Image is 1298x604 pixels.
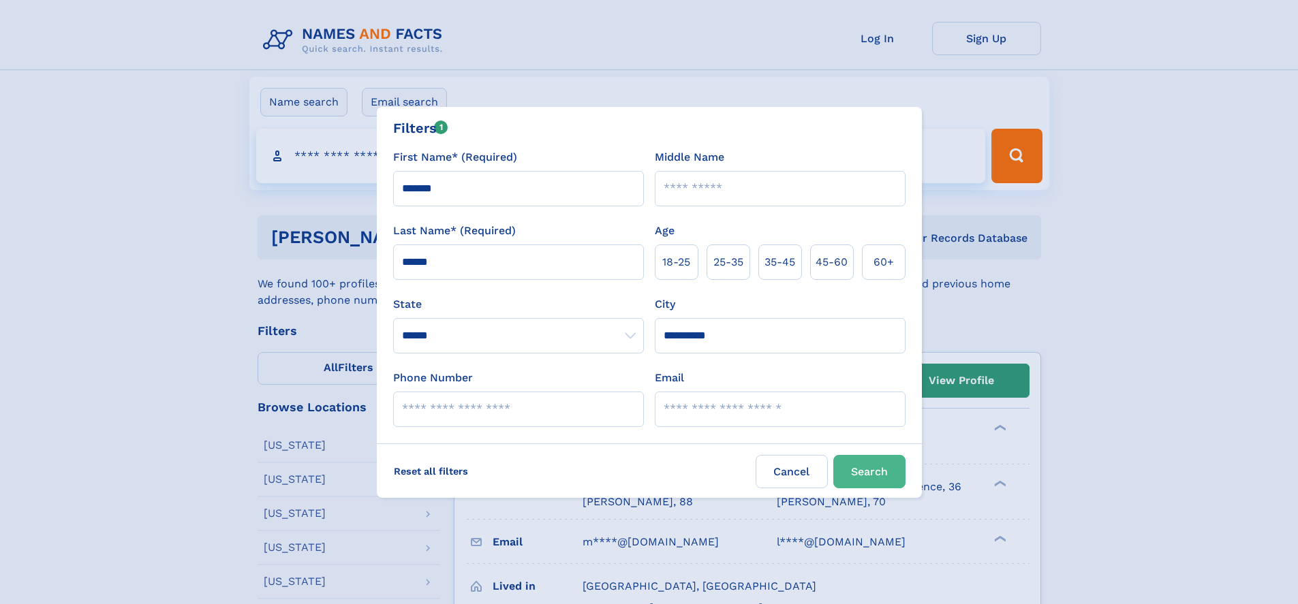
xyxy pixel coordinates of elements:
[393,223,516,239] label: Last Name* (Required)
[713,254,743,270] span: 25‑35
[655,296,675,313] label: City
[655,149,724,165] label: Middle Name
[385,455,477,488] label: Reset all filters
[655,370,684,386] label: Email
[393,296,644,313] label: State
[816,254,848,270] span: 45‑60
[833,455,906,488] button: Search
[874,254,894,270] span: 60+
[393,118,448,138] div: Filters
[393,370,473,386] label: Phone Number
[655,223,675,239] label: Age
[756,455,828,488] label: Cancel
[393,149,517,165] label: First Name* (Required)
[662,254,690,270] span: 18‑25
[764,254,795,270] span: 35‑45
